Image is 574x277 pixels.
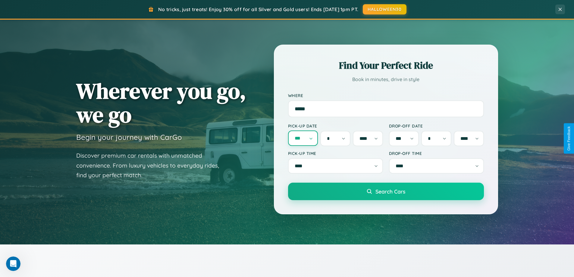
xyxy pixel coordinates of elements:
label: Drop-off Date [389,123,484,128]
p: Book in minutes, drive in style [288,75,484,84]
label: Drop-off Time [389,151,484,156]
h1: Wherever you go, we go [76,79,246,127]
span: No tricks, just treats! Enjoy 30% off for all Silver and Gold users! Ends [DATE] 1pm PT. [158,6,358,12]
button: HALLOWEEN30 [363,4,406,14]
label: Where [288,93,484,98]
h2: Find Your Perfect Ride [288,59,484,72]
button: Search Cars [288,183,484,200]
p: Discover premium car rentals with unmatched convenience. From luxury vehicles to everyday rides, ... [76,151,227,180]
iframe: Intercom live chat [6,257,20,271]
div: Give Feedback [567,126,571,151]
h3: Begin your journey with CarGo [76,133,182,142]
span: Search Cars [375,188,405,195]
label: Pick-up Time [288,151,383,156]
label: Pick-up Date [288,123,383,128]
